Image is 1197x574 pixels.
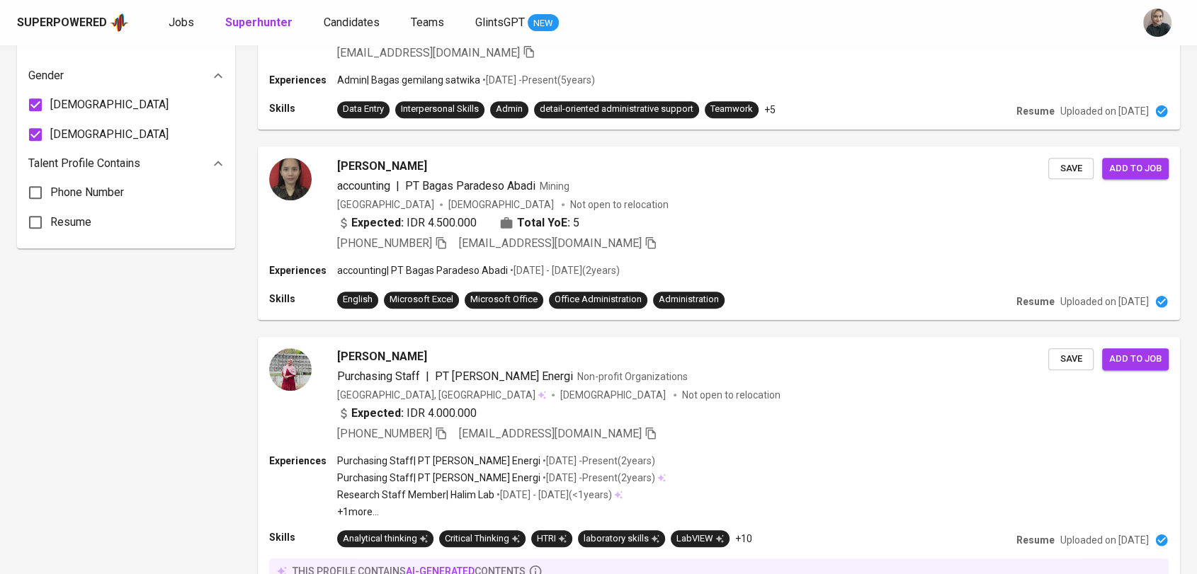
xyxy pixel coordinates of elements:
a: Candidates [324,14,382,32]
span: [EMAIL_ADDRESS][DOMAIN_NAME] [459,427,642,440]
span: [DEMOGRAPHIC_DATA] [50,126,169,143]
span: Non-profit Organizations [577,371,688,382]
a: Jobs [169,14,197,32]
span: accounting [337,179,390,193]
p: • [DATE] - Present ( 2 years ) [540,471,655,485]
span: 5 [573,214,579,231]
p: Skills [269,101,337,115]
p: • [DATE] - Present ( 5 years ) [480,73,595,87]
span: Resume [50,214,91,231]
p: Resume [1016,294,1055,309]
a: GlintsGPT NEW [475,14,559,32]
span: [PHONE_NUMBER] [337,427,432,440]
span: Purchasing Staff [337,369,420,383]
p: Admin | Bagas gemilang satwika [337,73,480,87]
span: Save [1055,351,1087,367]
img: rani.kulsum@glints.com [1143,8,1172,37]
button: Save [1048,158,1094,180]
p: Experiences [269,73,337,87]
p: Skills [269,292,337,306]
div: [GEOGRAPHIC_DATA] [337,197,434,212]
span: [PERSON_NAME] [337,158,427,175]
div: Teamwork [710,103,753,116]
div: detail-oriented administrative support [540,103,693,116]
span: Candidates [324,16,380,29]
span: PT Bagas Paradeso Abadi [405,179,535,193]
b: Expected: [351,405,404,422]
div: [GEOGRAPHIC_DATA], [GEOGRAPHIC_DATA] [337,388,546,402]
b: Superhunter [225,16,293,29]
img: bdd03c4cb7ee8dd8ab914b0ab24e9ae3.jpg [269,158,312,200]
a: Superhunter [225,14,295,32]
button: Add to job [1102,348,1169,370]
p: Research Staff Member | Halim Lab [337,488,494,502]
div: Office Administration [555,293,642,306]
span: Add to job [1109,351,1162,367]
p: Talent Profile Contains [28,155,140,172]
p: Uploaded on [DATE] [1060,533,1149,547]
img: app logo [110,12,129,33]
b: Expected: [351,214,404,231]
span: Phone Number [50,184,124,201]
p: accounting | PT Bagas Paradeso Abadi [337,263,508,277]
p: Uploaded on [DATE] [1060,294,1149,309]
div: Superpowered [17,15,107,31]
p: Gender [28,67,64,84]
p: • [DATE] - [DATE] ( <1 years ) [494,488,612,502]
p: Resume [1016,104,1055,118]
div: HTRI [537,532,567,546]
span: | [396,178,399,195]
div: laboratory skills [584,532,659,546]
p: Not open to relocation [570,197,669,212]
div: Data Entry [343,103,384,116]
div: IDR 4.500.000 [337,214,477,231]
span: Save [1055,161,1087,177]
p: Uploaded on [DATE] [1060,104,1149,118]
p: +5 [764,103,776,117]
p: Experiences [269,263,337,277]
p: Resume [1016,533,1055,547]
a: Superpoweredapp logo [17,12,129,33]
span: [PHONE_NUMBER] [337,236,432,250]
div: Talent Profile Contains [28,149,224,178]
div: Administration [659,293,719,306]
p: • [DATE] - [DATE] ( 2 years ) [508,263,620,277]
span: [EMAIL_ADDRESS][DOMAIN_NAME] [459,236,642,250]
p: Purchasing Staff | PT [PERSON_NAME] Energi [337,471,540,485]
a: [PERSON_NAME]accounting|PT Bagas Paradeso AbadiMining[GEOGRAPHIC_DATA][DEMOGRAPHIC_DATA] Not open... [258,147,1180,320]
span: [DEMOGRAPHIC_DATA] [50,96,169,113]
span: [DEMOGRAPHIC_DATA] [448,197,556,212]
span: GlintsGPT [475,16,525,29]
a: Teams [411,14,447,32]
div: Admin [496,103,523,116]
span: Teams [411,16,444,29]
span: Mining [540,180,569,192]
p: +1 more ... [337,505,666,519]
span: NEW [528,16,559,30]
img: 64c5f23d2b38a4d18483518eb2013877.jpg [269,348,312,391]
span: PT [PERSON_NAME] Energi [435,369,573,383]
span: Add to job [1109,161,1162,177]
p: Skills [269,530,337,544]
button: Add to job [1102,158,1169,180]
p: • [DATE] - Present ( 2 years ) [540,454,655,468]
div: Microsoft Excel [390,293,453,306]
span: [PERSON_NAME] [337,348,427,365]
span: | [426,368,429,385]
div: Gender [28,62,224,90]
p: Purchasing Staff | PT [PERSON_NAME] Energi [337,454,540,468]
p: +10 [735,532,752,546]
div: LabVIEW [676,532,724,546]
div: Microsoft Office [470,293,538,306]
div: IDR 4.000.000 [337,405,477,422]
p: Experiences [269,454,337,468]
span: [EMAIL_ADDRESS][DOMAIN_NAME] [337,46,520,59]
b: Total YoE: [517,214,570,231]
p: Not open to relocation [682,388,781,402]
div: Interpersonal Skills [401,103,479,116]
button: Save [1048,348,1094,370]
div: Analytical thinking [343,532,428,546]
div: English [343,293,373,306]
span: Jobs [169,16,194,29]
div: Critical Thinking [445,532,520,546]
